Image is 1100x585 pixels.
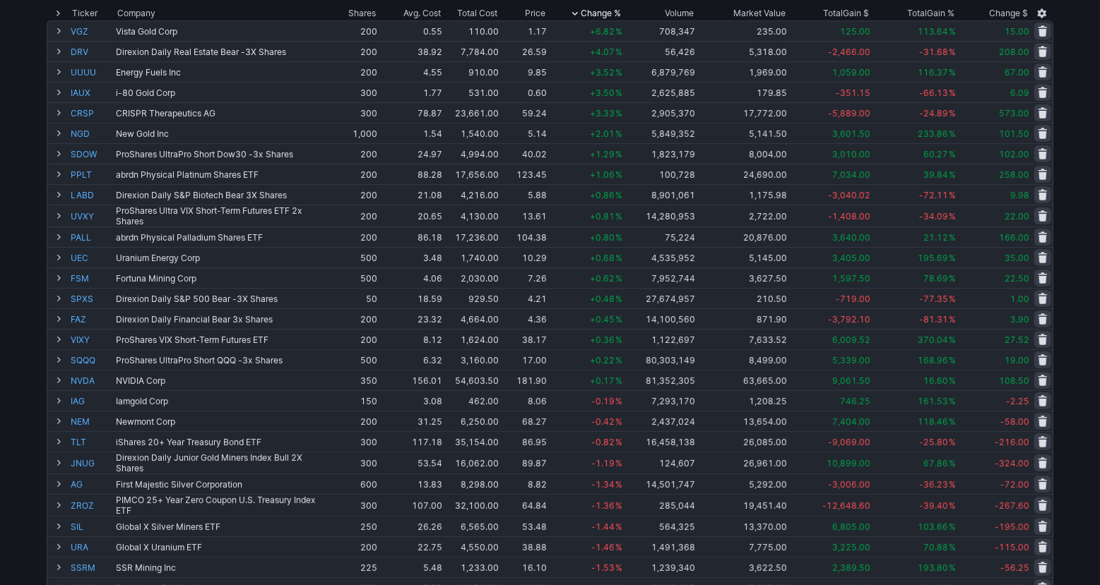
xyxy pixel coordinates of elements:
td: 531.00 [444,82,500,102]
div: Newmont Corp [116,416,326,427]
td: 5,318.00 [697,41,788,61]
td: 1,540.00 [444,123,500,143]
td: 200 [328,329,379,349]
div: Direxion Daily S&P 500 Bear -3X Shares [116,294,326,304]
span: +0.22 [590,355,615,366]
a: SIL [71,517,113,536]
td: 9.85 [500,61,548,82]
a: VGZ [71,21,113,41]
a: FSM [71,268,113,288]
a: SPXS [71,289,113,308]
span: 15.00 [1005,26,1029,37]
td: 123.45 [500,164,548,184]
span: 3,010.00 [832,149,870,159]
td: 17,236.00 [444,227,500,247]
a: NEM [71,411,113,431]
td: 3.08 [379,390,444,411]
span: 67.00 [1005,67,1029,78]
div: Ticker [72,6,97,20]
td: 200 [328,205,379,227]
div: Shares [348,6,376,20]
span: % [615,88,622,98]
a: NVDA [71,370,113,390]
td: 2,437,024 [624,411,697,431]
td: 54,603.50 [444,370,500,390]
td: 200 [328,143,379,164]
td: 75,224 [624,227,697,247]
td: 910.00 [444,61,500,82]
span: 7,404.00 [832,416,870,427]
span: 3,601.50 [832,128,870,139]
span: -2.25 [1006,396,1029,406]
span: 39.84 [923,169,948,180]
a: UEC [71,248,113,267]
span: % [949,26,956,37]
td: 8,901,061 [624,184,697,205]
a: PPLT [71,164,113,184]
td: 500 [328,349,379,370]
span: 78.69 [923,273,948,284]
td: 2,905,370 [624,102,697,123]
a: NGD [71,123,113,143]
div: New Gold Inc [116,128,326,139]
a: LABD [71,185,113,205]
span: 108.50 [999,375,1029,386]
td: 59.24 [500,102,548,123]
td: 4,535,952 [624,247,697,267]
td: 5.14 [500,123,548,143]
td: 7,633.52 [697,329,788,349]
td: 5,145.00 [697,247,788,267]
td: 21.08 [379,184,444,205]
span: % [615,314,622,325]
span: 9.98 [1010,190,1029,200]
span: -719.00 [836,294,870,304]
span: -351.15 [836,88,870,98]
span: Change $ [989,6,1028,20]
span: 1,059.00 [832,67,870,78]
span: % [949,396,956,406]
td: 4,216.00 [444,184,500,205]
div: Gain $ [823,6,869,20]
span: % [949,314,956,325]
span: % [949,88,956,98]
td: 27,674,957 [624,288,697,308]
span: % [615,232,622,243]
td: 20.65 [379,205,444,227]
span: 208.00 [999,47,1029,57]
span: % [615,108,622,119]
div: ProShares UltraPro Short QQQ -3x Shares [116,355,326,366]
span: 102.00 [999,149,1029,159]
span: +1.06 [590,169,615,180]
span: % [949,149,956,159]
td: 1,969.00 [697,61,788,82]
div: Volume [665,6,694,20]
a: CRSP [71,103,113,123]
td: 81,352,305 [624,370,697,390]
span: % [615,253,622,263]
td: 2,625,885 [624,82,697,102]
td: 7.26 [500,267,548,288]
span: % [949,232,956,243]
span: % [949,211,956,222]
span: Total [823,6,843,20]
td: 13.61 [500,205,548,227]
span: % [615,67,622,78]
span: -66.13 [919,88,948,98]
td: 10.29 [500,247,548,267]
span: % [615,416,622,427]
td: 18.59 [379,288,444,308]
td: 23.32 [379,308,444,329]
td: 200 [328,227,379,247]
td: 14,100,560 [624,308,697,329]
span: -0.42 [591,416,615,427]
td: 80,303,149 [624,349,697,370]
td: 200 [328,411,379,431]
a: TLT [71,432,113,452]
span: 370.04 [918,334,948,345]
td: 7,293,170 [624,390,697,411]
div: Energy Fuels Inc [116,67,326,78]
div: Direxion Daily Real Estate Bear -3X Shares [116,47,326,57]
div: Uranium Energy Corp [116,253,326,263]
a: SQQQ [71,350,113,370]
div: Expand All [47,6,69,20]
